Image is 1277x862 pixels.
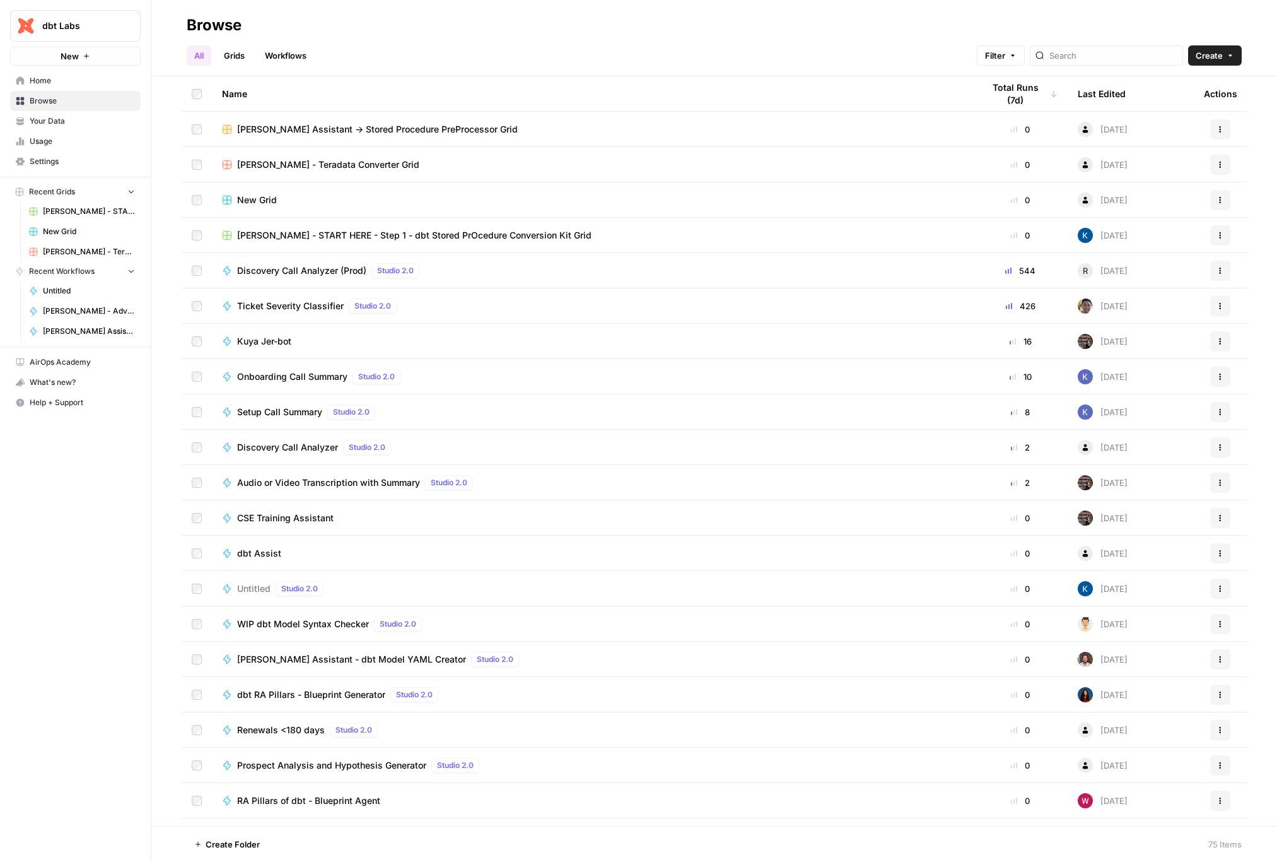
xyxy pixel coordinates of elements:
[983,688,1058,701] div: 0
[237,653,466,666] span: [PERSON_NAME] Assistant - dbt Model YAML Creator
[29,186,75,198] span: Recent Grids
[1078,334,1093,349] img: 5gs8wzeg52j5tuw7qakpm1tv3eea
[23,301,141,321] a: [PERSON_NAME] - Advanced Model Converter
[1049,49,1177,62] input: Search
[222,369,963,384] a: Onboarding Call SummaryStudio 2.0
[1078,440,1128,455] div: [DATE]
[1196,49,1223,62] span: Create
[43,226,135,237] span: New Grid
[983,335,1058,348] div: 16
[30,136,135,147] span: Usage
[1078,475,1093,490] img: 5gs8wzeg52j5tuw7qakpm1tv3eea
[983,618,1058,630] div: 0
[23,242,141,262] a: [PERSON_NAME] - Teradata Converter Grid
[983,158,1058,171] div: 0
[983,794,1058,807] div: 0
[377,265,414,276] span: Studio 2.0
[1078,581,1128,596] div: [DATE]
[222,581,963,596] a: UntitledStudio 2.0
[1078,404,1128,420] div: [DATE]
[237,759,426,772] span: Prospect Analysis and Hypothesis Generator
[1083,264,1088,277] span: R
[1078,298,1093,314] img: oa6d8os6d1yoy69ni03ufs55zvf1
[23,201,141,221] a: [PERSON_NAME] - START HERE - Step 1 - dbt Stored PrOcedure Conversion Kit Grid
[222,335,963,348] a: Kuya Jer-bot
[257,45,314,66] a: Workflows
[10,372,141,393] button: What's new?
[1078,652,1128,667] div: [DATE]
[237,406,322,418] span: Setup Call Summary
[1078,369,1128,384] div: [DATE]
[1078,793,1093,808] img: gk4hk8rsjv7iib51bccquihr3ft5
[983,123,1058,136] div: 0
[1078,228,1128,243] div: [DATE]
[1078,687,1128,702] div: [DATE]
[10,393,141,413] button: Help + Support
[23,321,141,341] a: [PERSON_NAME] Assistant - dbt Model YAML Creator
[237,476,420,489] span: Audio or Video Transcription with Summary
[237,300,344,312] span: Ticket Severity Classifier
[237,335,291,348] span: Kuya Jer-bot
[349,442,385,453] span: Studio 2.0
[30,357,135,368] span: AirOps Academy
[43,206,135,217] span: [PERSON_NAME] - START HERE - Step 1 - dbt Stored PrOcedure Conversion Kit Grid
[1078,511,1093,526] img: 5gs8wzeg52j5tuw7qakpm1tv3eea
[1204,76,1237,111] div: Actions
[983,512,1058,524] div: 0
[222,229,963,242] a: [PERSON_NAME] - START HERE - Step 1 - dbt Stored PrOcedure Conversion Kit Grid
[1078,546,1128,561] div: [DATE]
[23,281,141,301] a: Untitled
[30,75,135,86] span: Home
[10,262,141,281] button: Recent Workflows
[1078,758,1128,773] div: [DATE]
[237,582,271,595] span: Untitled
[1078,192,1128,208] div: [DATE]
[10,10,141,42] button: Workspace: dbt Labs
[380,618,416,630] span: Studio 2.0
[437,760,474,771] span: Studio 2.0
[237,158,419,171] span: [PERSON_NAME] - Teradata Converter Grid
[983,653,1058,666] div: 0
[1078,298,1128,314] div: [DATE]
[15,15,37,37] img: dbt Labs Logo
[983,229,1058,242] div: 0
[237,229,592,242] span: [PERSON_NAME] - START HERE - Step 1 - dbt Stored PrOcedure Conversion Kit Grid
[1078,228,1093,243] img: 6wqj1ykh6kxb39mr4q2ytiohlpdx
[477,654,513,665] span: Studio 2.0
[187,834,267,854] button: Create Folder
[396,689,433,700] span: Studio 2.0
[1078,687,1093,702] img: dwu9z9qxcz74jhi7jttky6n80i9i
[10,47,141,66] button: New
[281,583,318,594] span: Studio 2.0
[206,838,260,851] span: Create Folder
[1188,45,1242,66] button: Create
[222,723,963,738] a: Renewals <180 daysStudio 2.0
[10,131,141,151] a: Usage
[30,95,135,107] span: Browse
[222,123,963,136] a: [PERSON_NAME] Assistant -> Stored Procedure PreProcessor Grid
[216,45,252,66] a: Grids
[187,45,211,66] a: All
[222,76,963,111] div: Name
[222,652,963,667] a: [PERSON_NAME] Assistant - dbt Model YAML CreatorStudio 2.0
[23,221,141,242] a: New Grid
[30,156,135,167] span: Settings
[1078,334,1128,349] div: [DATE]
[983,476,1058,489] div: 2
[43,246,135,257] span: [PERSON_NAME] - Teradata Converter Grid
[431,477,467,488] span: Studio 2.0
[977,45,1025,66] button: Filter
[10,182,141,201] button: Recent Grids
[11,373,140,392] div: What's new?
[222,794,963,807] a: RA Pillars of dbt - Blueprint Agent
[30,397,135,408] span: Help + Support
[237,441,338,454] span: Discovery Call Analyzer
[983,759,1058,772] div: 0
[222,158,963,171] a: [PERSON_NAME] - Teradata Converter Grid
[1078,723,1128,738] div: [DATE]
[983,264,1058,277] div: 544
[1078,122,1128,137] div: [DATE]
[222,404,963,420] a: Setup Call SummaryStudio 2.0
[335,724,372,736] span: Studio 2.0
[1078,617,1093,632] img: 0jy4okknuygf4biczfd0k0kp9it1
